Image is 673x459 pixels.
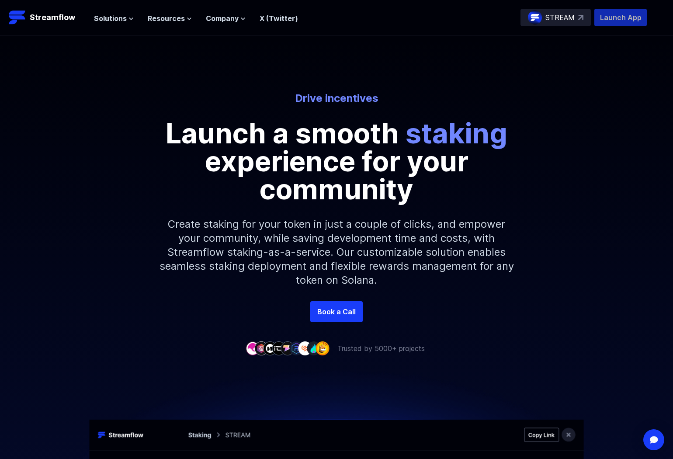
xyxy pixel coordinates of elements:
button: Solutions [94,13,134,24]
button: Resources [148,13,192,24]
img: streamflow-logo-circle.png [528,10,542,24]
img: company-6 [289,341,303,355]
img: top-right-arrow.svg [578,15,583,20]
img: Streamflow Logo [9,9,26,26]
p: Drive incentives [94,91,579,105]
img: company-5 [281,341,295,355]
img: company-1 [246,341,260,355]
img: company-7 [298,341,312,355]
a: Streamflow [9,9,85,26]
p: Create staking for your token in just a couple of clicks, and empower your community, while savin... [149,203,524,301]
div: Open Intercom Messenger [643,429,664,450]
img: company-4 [272,341,286,355]
img: company-2 [254,341,268,355]
img: company-9 [316,341,330,355]
p: Trusted by 5000+ projects [337,343,425,354]
span: Company [206,13,239,24]
p: Streamflow [30,11,75,24]
a: STREAM [520,9,591,26]
span: staking [406,116,507,150]
button: Launch App [594,9,647,26]
img: company-8 [307,341,321,355]
button: Company [206,13,246,24]
span: Resources [148,13,185,24]
img: company-3 [263,341,277,355]
p: Launch a smooth experience for your community [140,119,533,203]
p: STREAM [545,12,575,23]
a: X (Twitter) [260,14,298,23]
a: Book a Call [310,301,363,322]
span: Solutions [94,13,127,24]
